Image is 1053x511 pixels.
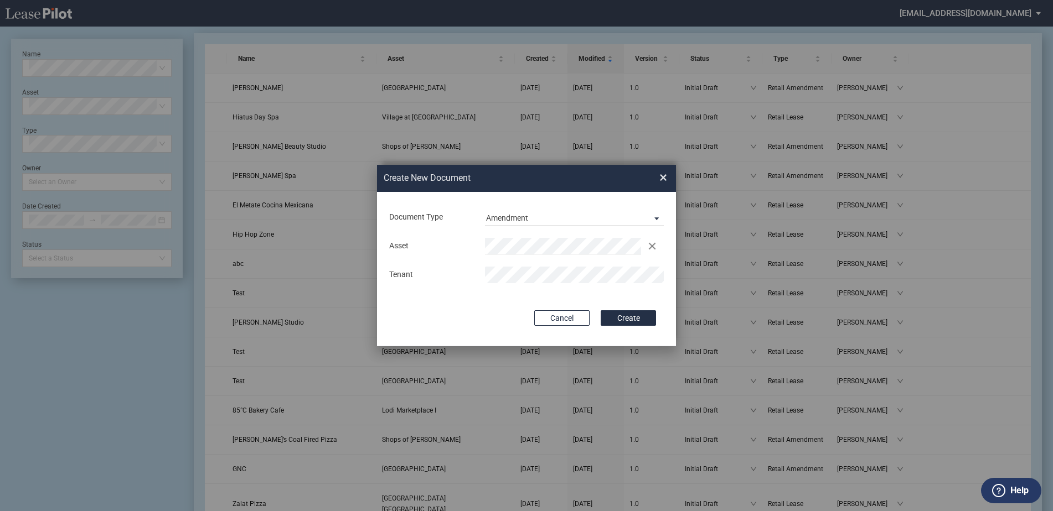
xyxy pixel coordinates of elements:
span: × [659,169,667,187]
md-dialog: Create New ... [377,165,676,346]
label: Help [1010,483,1029,498]
div: Asset [383,241,478,252]
div: Document Type [383,212,478,223]
div: Tenant [383,269,478,280]
md-select: Document Type: Amendment [485,209,664,226]
button: Create [601,310,656,326]
div: Amendment [486,213,528,222]
h2: Create New Document [384,172,620,184]
button: Cancel [534,310,590,326]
